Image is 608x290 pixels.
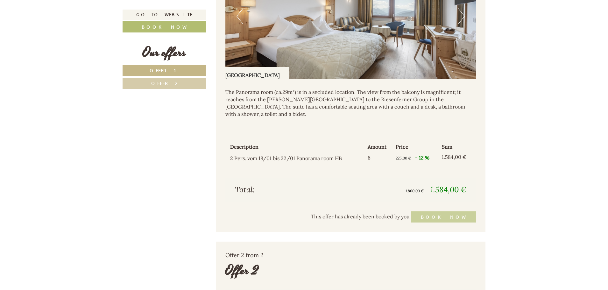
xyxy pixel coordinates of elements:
th: Price [393,142,439,152]
span: Offer 1 [150,67,179,74]
div: Offer 2 [225,262,259,280]
span: 1.800,00 € [406,188,424,193]
div: [GEOGRAPHIC_DATA] [225,67,289,79]
td: 8 [365,152,393,163]
th: Sum [439,142,471,152]
th: Description [230,142,365,152]
button: Next [458,8,465,24]
span: - 12 % [415,154,429,161]
td: 1.584,00 € [439,152,471,163]
span: This offer has already been booked by you [311,213,410,219]
button: Previous [237,8,243,24]
span: Offer 2 from 2 [225,251,264,259]
span: 1.584,00 € [430,185,466,195]
div: Total: [230,184,351,195]
div: The Panorama room (ca.29m²) is in a secluded location. The view from the balcony is magnificent; ... [225,79,476,127]
a: Book now [123,21,206,32]
div: Our offers [123,44,206,62]
span: Offer 2 [151,80,178,86]
td: 2 Pers. vom 18/01 bis 22/01 Panorama room HB [230,152,365,163]
a: Go to website [123,10,206,20]
th: Amount [365,142,393,152]
span: 225,00 € [396,156,411,160]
